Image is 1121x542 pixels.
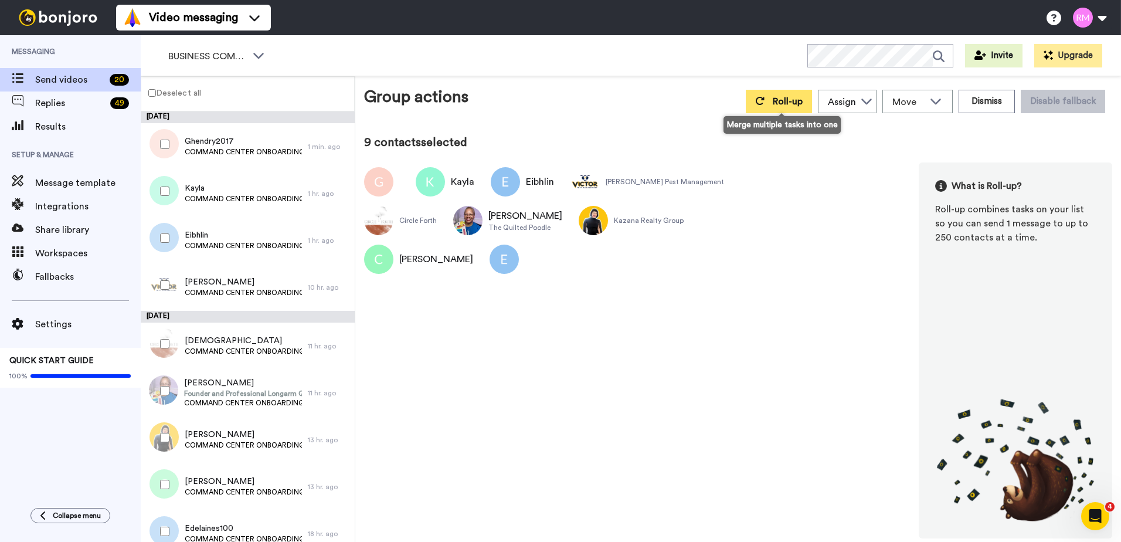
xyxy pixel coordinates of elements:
[773,97,803,106] span: Roll-up
[35,270,141,284] span: Fallbacks
[185,241,302,250] span: COMMAND CENTER ONBOARDING
[364,134,1112,151] div: 9 contacts selected
[35,246,141,260] span: Workspaces
[185,429,302,441] span: [PERSON_NAME]
[1081,502,1109,530] iframe: Intercom live chat
[606,177,724,187] div: [PERSON_NAME] Pest Management
[185,229,302,241] span: Eibhlin
[35,96,106,110] span: Replies
[526,175,554,189] div: Eibhlin
[35,73,105,87] span: Send videos
[614,216,684,225] div: Kazana Realty Group
[935,398,1096,522] img: joro-roll.png
[308,388,349,398] div: 11 hr. ago
[35,120,141,134] span: Results
[308,482,349,492] div: 13 hr. ago
[959,90,1015,113] button: Dismiss
[1034,44,1102,67] button: Upgrade
[952,179,1022,193] span: What is Roll-up?
[570,167,600,197] img: Profile Image
[141,311,355,323] div: [DATE]
[148,89,156,97] input: Deselect all
[364,167,393,197] img: Profile Image
[9,371,28,381] span: 100%
[185,147,302,157] span: COMMAND CENTER ONBOARDING
[14,9,102,26] img: bj-logo-header-white.svg
[399,252,473,266] div: [PERSON_NAME]
[185,135,302,147] span: Ghendry2017
[308,435,349,445] div: 13 hr. ago
[364,245,393,274] img: Image of Carissa
[965,44,1023,67] button: Invite
[35,223,141,237] span: Share library
[364,206,393,235] img: Profile Image
[141,111,355,123] div: [DATE]
[185,194,302,204] span: COMMAND CENTER ONBOARDING
[149,9,238,26] span: Video messaging
[399,216,437,225] div: Circle Forth
[416,167,445,197] img: Image of Kayla
[168,49,247,63] span: BUSINESS COMMAND CENTER
[35,176,141,190] span: Message template
[308,236,349,245] div: 1 hr. ago
[308,283,349,292] div: 10 hr. ago
[308,341,349,351] div: 11 hr. ago
[30,508,110,523] button: Collapse menu
[308,142,349,151] div: 1 min. ago
[1105,502,1115,511] span: 4
[185,347,302,356] span: COMMAND CENTER ONBOARDING
[141,86,201,100] label: Deselect all
[35,317,141,331] span: Settings
[364,85,468,113] div: Group actions
[1021,90,1105,113] button: Disable fallback
[9,357,94,365] span: QUICK START GUIDE
[892,95,924,109] span: Move
[35,199,141,214] span: Integrations
[308,529,349,538] div: 18 hr. ago
[488,209,562,223] div: [PERSON_NAME]
[185,288,302,297] span: COMMAND CENTER ONBOARDING
[488,223,562,232] div: The Quilted Poodle
[184,389,302,398] span: Founder and Professional Longarm Quilter
[935,202,1096,245] div: Roll-up combines tasks on your list so you can send 1 message to up to 250 contacts at a time.
[185,441,302,450] span: COMMAND CENTER ONBOARDING
[53,511,101,520] span: Collapse menu
[185,182,302,194] span: Kayla
[184,398,302,408] span: COMMAND CENTER ONBOARDING
[828,95,856,109] div: Assign
[110,74,129,86] div: 20
[308,189,349,198] div: 1 hr. ago
[185,276,302,288] span: [PERSON_NAME]
[185,335,302,347] span: [DEMOGRAPHIC_DATA]
[579,206,608,235] img: Profile Image
[746,90,812,113] button: Roll-up
[490,245,519,274] img: Profile Image
[451,175,474,189] div: Kayla
[185,523,302,534] span: Edelaines100
[110,97,129,109] div: 49
[185,476,302,487] span: [PERSON_NAME]
[185,487,302,497] span: COMMAND CENTER ONBOARDING
[723,116,841,134] div: Merge multiple tasks into one
[453,206,483,235] img: Image of Marie
[123,8,142,27] img: vm-color.svg
[184,377,302,389] span: [PERSON_NAME]
[491,167,520,197] img: Image of Eibhlin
